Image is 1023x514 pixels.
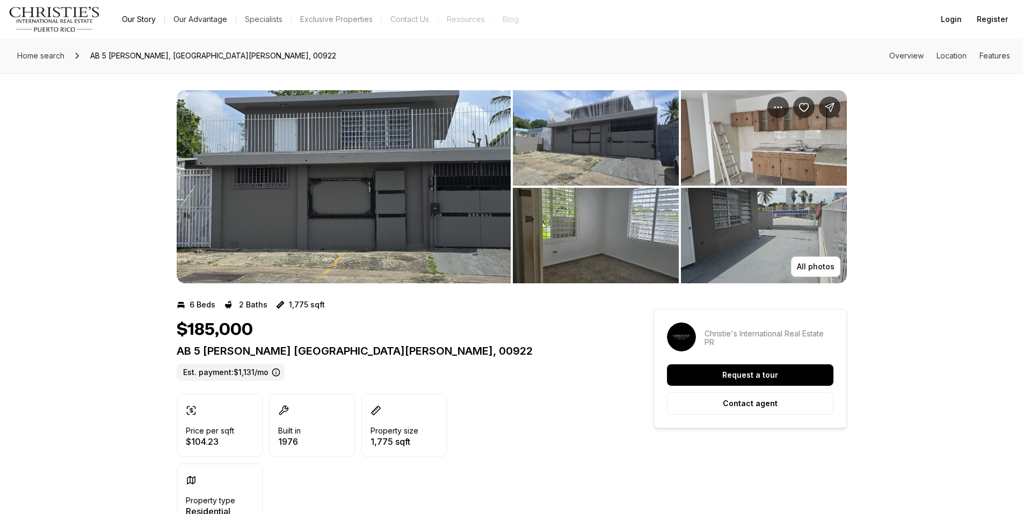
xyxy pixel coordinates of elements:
[371,427,418,435] p: Property size
[177,90,511,283] button: View image gallery
[289,300,325,309] p: 1,775 sqft
[9,6,100,32] img: logo
[934,9,968,30] button: Login
[722,371,778,379] p: Request a tour
[513,90,679,186] button: View image gallery
[513,90,847,283] li: 2 of 4
[186,437,234,446] p: $104.23
[177,344,615,357] p: AB 5 [PERSON_NAME] [GEOGRAPHIC_DATA][PERSON_NAME], 00922
[177,320,253,340] h1: $185,000
[819,97,840,118] button: Share Property: AB 5 JULIO ANDINO
[371,437,418,446] p: 1,775 sqft
[177,364,285,381] label: Est. payment: $1,131/mo
[177,90,511,283] li: 1 of 4
[165,12,236,27] a: Our Advantage
[513,188,679,283] button: View image gallery
[239,300,267,309] p: 2 Baths
[767,97,789,118] button: Property options
[17,51,64,60] span: Home search
[681,188,847,283] button: View image gallery
[937,51,967,60] a: Skip to: Location
[980,51,1010,60] a: Skip to: Features
[889,51,924,60] a: Skip to: Overview
[86,47,340,64] span: AB 5 [PERSON_NAME], [GEOGRAPHIC_DATA][PERSON_NAME], 00922
[177,90,847,283] div: Listing Photos
[791,256,840,277] button: All photos
[113,12,164,27] a: Our Story
[494,12,527,27] a: Blog
[382,12,438,27] button: Contact Us
[278,427,301,435] p: Built in
[190,300,215,309] p: 6 Beds
[186,427,234,435] p: Price per sqft
[292,12,381,27] a: Exclusive Properties
[278,437,301,446] p: 1976
[723,399,778,408] p: Contact agent
[941,15,962,24] span: Login
[667,392,833,415] button: Contact agent
[977,15,1008,24] span: Register
[970,9,1014,30] button: Register
[438,12,494,27] a: Resources
[793,97,815,118] button: Save Property: AB 5 JULIO ANDINO
[186,496,235,505] p: Property type
[681,90,847,186] button: View image gallery
[13,47,69,64] a: Home search
[889,52,1010,60] nav: Page section menu
[236,12,291,27] a: Specialists
[797,262,835,271] p: All photos
[705,329,833,347] p: Christie's International Real Estate PR
[667,364,833,386] button: Request a tour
